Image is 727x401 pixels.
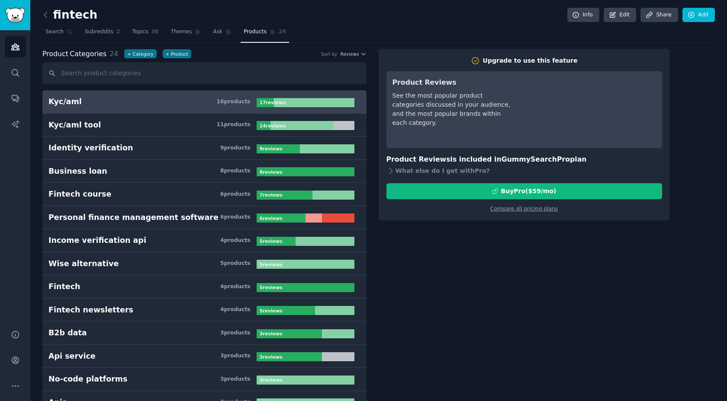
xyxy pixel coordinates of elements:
[260,308,283,313] b: 5 review s
[48,328,87,338] div: B2b data
[168,25,204,43] a: Themes
[48,96,82,107] div: Kyc/aml
[567,8,599,22] a: Info
[260,331,283,336] b: 3 review s
[260,377,283,382] b: 3 review s
[42,275,367,299] a: Fintech4products5reviews
[163,49,191,58] button: +Product
[220,260,251,267] div: 5 product s
[129,25,161,43] a: Topics38
[48,281,80,292] div: Fintech
[216,121,250,129] div: 11 product s
[260,100,286,105] b: 17 review s
[260,169,283,175] b: 8 review s
[48,166,107,177] div: Business loan
[210,25,235,43] a: Ask
[220,329,251,337] div: 3 product s
[132,28,148,36] span: Topics
[260,216,283,221] b: 6 review s
[48,212,219,223] div: Personal finance management software
[490,206,558,212] a: Compare all pricing plans
[220,167,251,175] div: 8 product s
[116,28,120,36] span: 2
[260,146,283,151] b: 9 review s
[220,306,251,314] div: 4 product s
[85,28,113,36] span: Subreddits
[48,258,119,269] div: Wise alternative
[42,229,367,252] a: Income verification api4products5reviews
[220,283,251,291] div: 4 product s
[48,374,127,385] div: No-code platforms
[502,155,570,163] span: GummySearch Pro
[220,352,251,360] div: 3 product s
[48,120,101,130] div: Kyc/aml tool
[82,25,123,43] a: Subreddits2
[48,305,133,315] div: Fintech newsletters
[244,28,267,36] span: Products
[45,28,64,36] span: Search
[483,56,578,65] div: Upgrade to use this feature
[386,183,662,199] button: BuyPro($59/mo)
[640,8,678,22] a: Share
[42,368,367,391] a: No-code platforms3products3reviews
[42,62,367,84] input: Search product categories
[260,192,283,197] b: 7 review s
[42,49,106,60] span: Categories
[42,252,367,276] a: Wise alternative5products5reviews
[392,77,514,88] h3: Product Reviews
[42,25,76,43] a: Search
[260,239,283,244] b: 5 review s
[386,154,662,165] h3: Product Reviews is included in plan
[220,237,251,245] div: 4 product s
[386,165,662,177] div: What else do I get with Pro ?
[42,321,367,345] a: B2b data3products3reviews
[260,285,283,290] b: 5 review s
[42,206,367,229] a: Personal finance management software6products6reviews
[241,25,289,43] a: Products24
[166,51,170,57] span: +
[5,8,25,23] img: GummySearch logo
[42,90,367,114] a: Kyc/aml16products17reviews
[127,51,131,57] span: +
[260,123,286,128] b: 14 review s
[48,189,111,200] div: Fintech course
[216,98,250,106] div: 16 product s
[260,354,283,360] b: 3 review s
[220,191,251,198] div: 6 product s
[42,160,367,183] a: Business loan8products8reviews
[42,49,68,60] span: Product
[279,28,286,36] span: 24
[682,8,715,22] a: Add
[42,345,367,368] a: Api service3products3reviews
[48,235,146,246] div: Income verification api
[42,183,367,206] a: Fintech course6products7reviews
[42,114,367,137] a: Kyc/aml tool11products14reviews
[220,213,251,221] div: 6 product s
[321,51,338,57] div: Sort by
[48,143,133,153] div: Identity verification
[171,28,192,36] span: Themes
[42,8,97,22] h2: fintech
[220,376,251,383] div: 3 product s
[151,28,159,36] span: 38
[604,8,636,22] a: Edit
[392,91,514,127] div: See the most popular product categories discussed in your audience, and the most popular brands w...
[220,144,251,152] div: 9 product s
[341,51,367,57] button: Reviews
[260,262,283,267] b: 5 review s
[341,51,359,57] span: Reviews
[124,49,156,58] button: +Category
[42,137,367,160] a: Identity verification9products9reviews
[42,299,367,322] a: Fintech newsletters4products5reviews
[109,50,118,58] span: 24
[213,28,222,36] span: Ask
[501,187,557,196] div: Buy Pro ($ 59 /mo )
[48,351,96,362] div: Api service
